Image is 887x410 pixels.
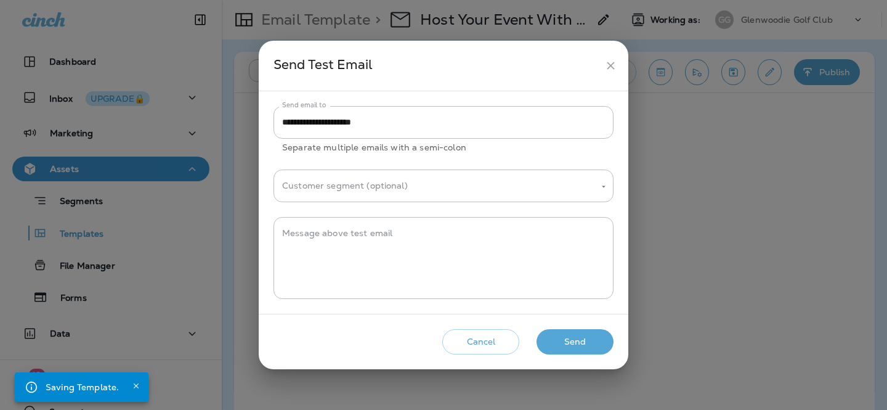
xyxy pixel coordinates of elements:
button: Close [129,379,144,393]
div: Saving Template. [46,376,119,398]
p: Separate multiple emails with a semi-colon [282,141,605,155]
button: Open [598,181,609,192]
button: Cancel [442,329,519,355]
label: Send email to [282,100,326,110]
div: Send Test Email [273,54,599,77]
button: Send [537,329,614,355]
button: close [599,54,622,77]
